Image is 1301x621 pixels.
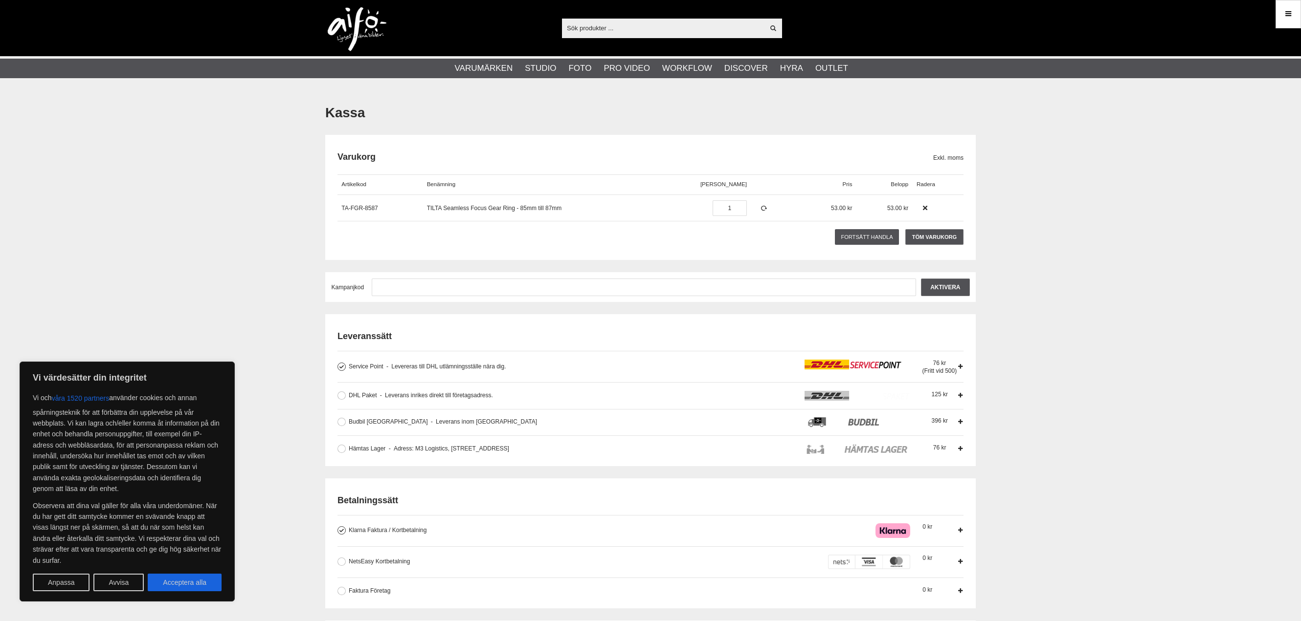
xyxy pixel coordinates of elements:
[427,205,562,212] a: TILTA Seamless Focus Gear Ring - 85mm till 87mm
[33,389,222,494] p: Vi och använder cookies och annan spårningsteknik för att förbättra din upplevelse på vår webbpla...
[917,181,935,187] span: Radera
[887,205,902,212] span: 53.00
[604,62,650,75] a: Pro Video
[933,153,964,162] span: Exkl. moms
[337,151,933,163] h2: Varukorg
[455,62,513,75] a: Varumärken
[875,523,910,538] img: Klarna Checkout
[780,62,803,75] a: Hyra
[835,229,899,245] a: Fortsätt handla
[349,527,426,534] span: Klarna Faktura / Kortbetalning
[325,104,976,123] h1: Kassa
[33,574,90,591] button: Anpassa
[349,363,383,370] span: Service Point
[922,367,957,374] span: (Fritt vid 500)
[831,205,846,212] span: 53.00
[337,494,964,507] h2: Betalningssätt
[380,392,493,399] span: Leverans inrikes direkt till företagsadress.
[20,362,235,601] div: Vi värdesätter din integritet
[341,205,378,212] a: TA-FGR-8587
[843,181,852,187] span: Pris
[905,229,964,245] a: Töm varukorg
[805,391,910,401] img: icon_dhl.png
[815,62,848,75] a: Outlet
[427,181,455,187] span: Benämning
[93,574,144,591] button: Avvisa
[386,363,506,370] span: Levereras till DHL utlämningsställe nära dig.
[341,181,366,187] span: Artikelkod
[933,444,946,451] span: 76
[724,62,768,75] a: Discover
[922,523,932,530] span: 0
[389,445,509,452] span: Adress: M3 Logistics, [STREET_ADDRESS]
[700,181,747,187] span: [PERSON_NAME]
[431,418,537,425] span: Leverans inom [GEOGRAPHIC_DATA]
[332,284,364,291] span: Kampanjkod
[562,21,764,35] input: Sök produkter ...
[349,558,410,565] span: NetsEasy Kortbetalning
[932,417,948,424] span: 396
[891,181,908,187] span: Belopp
[33,500,222,566] p: Observera att dina val gäller för alla våra underdomäner. När du har gett ditt samtycke kommer en...
[349,392,377,399] span: DHL Paket
[568,62,591,75] a: Foto
[349,587,390,594] span: Faktura Företag
[52,389,110,407] button: våra 1520 partners
[922,586,932,593] span: 0
[349,418,428,425] span: Budbil [GEOGRAPHIC_DATA]
[662,62,712,75] a: Workflow
[328,7,386,51] img: logo.png
[805,444,910,454] img: icon_lager_logo.png
[828,555,910,569] img: DIBS - Payments made easy
[921,278,969,296] input: Aktivera
[337,330,964,343] h2: Leveranssätt
[805,360,910,369] img: icon_dhlservicepoint_logo.png
[148,574,222,591] button: Acceptera alla
[933,360,946,366] span: 76
[805,417,910,427] img: icon_budbil_logo.png
[525,62,556,75] a: Studio
[349,445,385,452] span: Hämtas Lager
[922,555,932,561] span: 0
[932,391,948,398] span: 125
[33,372,222,384] p: Vi värdesätter din integritet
